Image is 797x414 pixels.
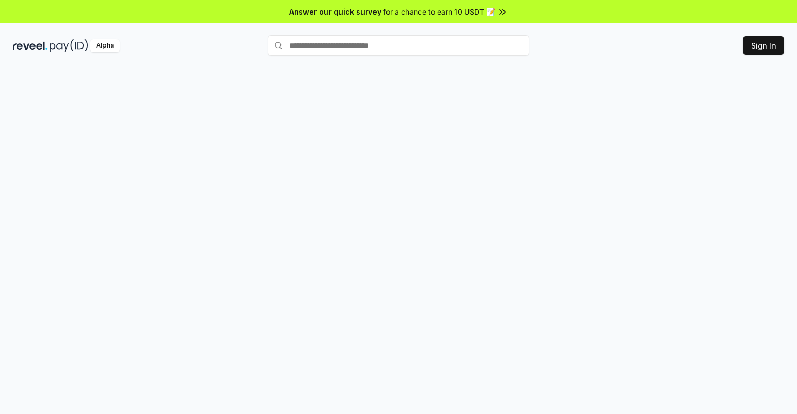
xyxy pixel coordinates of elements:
[289,6,381,17] span: Answer our quick survey
[90,39,120,52] div: Alpha
[383,6,495,17] span: for a chance to earn 10 USDT 📝
[50,39,88,52] img: pay_id
[743,36,784,55] button: Sign In
[13,39,48,52] img: reveel_dark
